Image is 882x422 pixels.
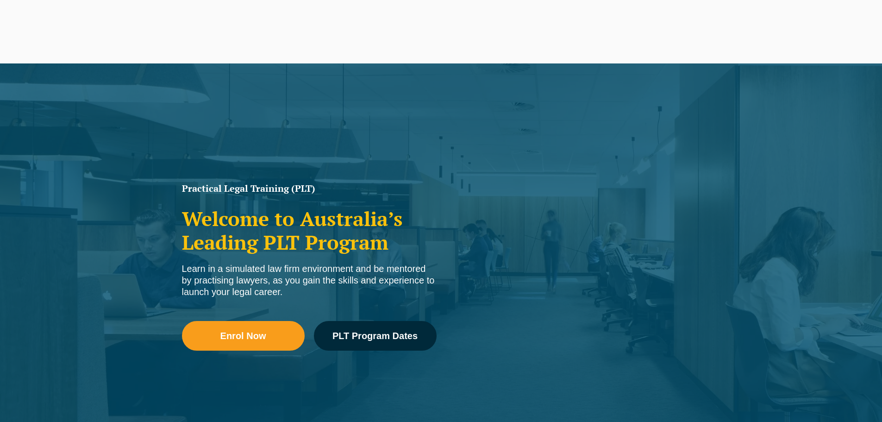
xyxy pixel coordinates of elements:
a: PLT Program Dates [314,321,437,351]
span: Enrol Now [220,331,266,340]
h1: Practical Legal Training (PLT) [182,184,437,193]
h2: Welcome to Australia’s Leading PLT Program [182,207,437,254]
a: Enrol Now [182,321,305,351]
div: Learn in a simulated law firm environment and be mentored by practising lawyers, as you gain the ... [182,263,437,298]
span: PLT Program Dates [332,331,418,340]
